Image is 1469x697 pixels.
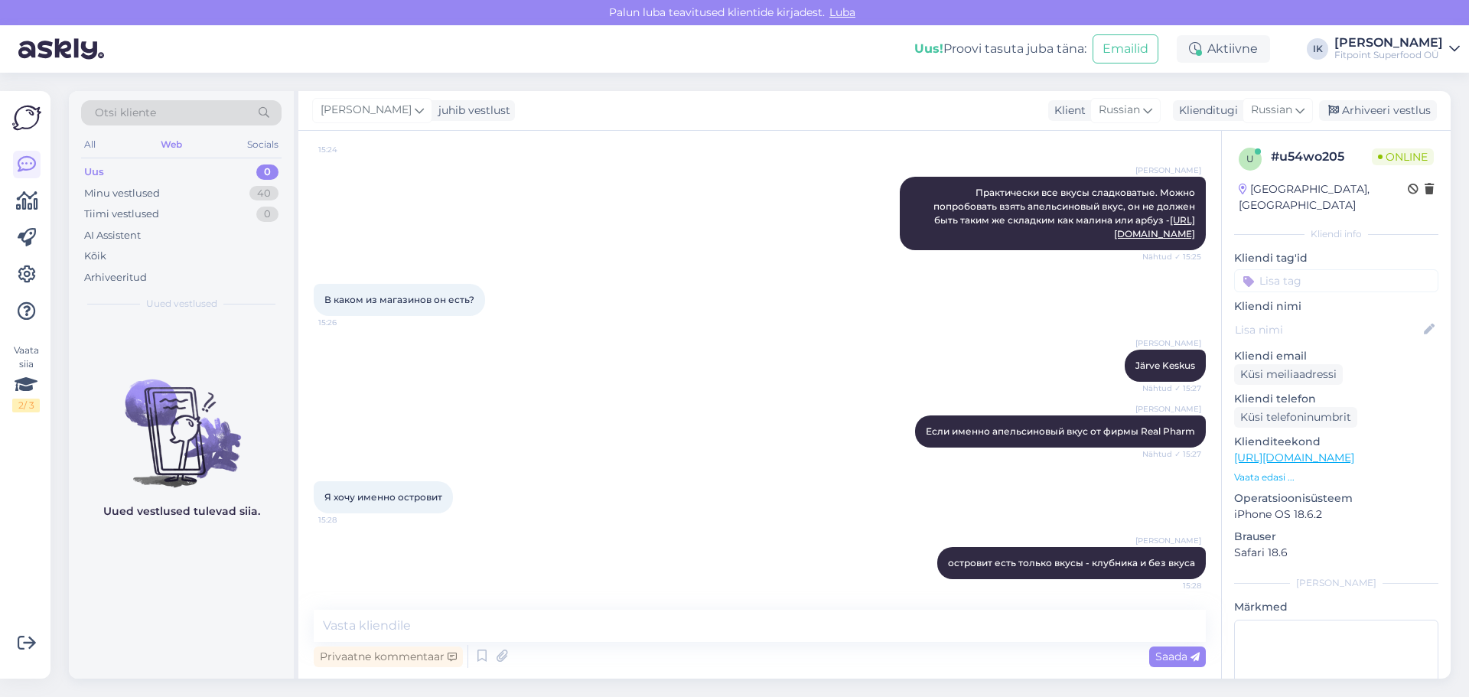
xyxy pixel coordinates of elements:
span: [PERSON_NAME] [1135,403,1201,415]
span: 15:28 [1144,580,1201,591]
span: u [1246,153,1254,164]
div: 0 [256,164,278,180]
a: [PERSON_NAME]Fitpoint Superfood OÜ [1334,37,1460,61]
div: Uus [84,164,104,180]
div: Klient [1048,103,1086,119]
span: [PERSON_NAME] [1135,164,1201,176]
span: Nähtud ✓ 15:27 [1142,383,1201,394]
span: Saada [1155,650,1200,663]
span: Практически все вкусы сладковатые. Можно попробовать взять апельсиновый вкус, он не должен быть т... [933,187,1197,239]
p: Kliendi telefon [1234,391,1438,407]
span: Russian [1099,102,1140,119]
div: All [81,135,99,155]
div: Küsi telefoninumbrit [1234,407,1357,428]
div: Küsi meiliaadressi [1234,364,1343,385]
p: Klienditeekond [1234,434,1438,450]
span: Я хочу именно островит [324,491,442,503]
div: Aktiivne [1177,35,1270,63]
div: Web [158,135,185,155]
img: No chats [69,352,294,490]
div: Proovi tasuta juba täna: [914,40,1086,58]
div: 40 [249,186,278,201]
span: Nähtud ✓ 15:27 [1142,448,1201,460]
div: Socials [244,135,282,155]
div: [GEOGRAPHIC_DATA], [GEOGRAPHIC_DATA] [1239,181,1408,213]
span: [PERSON_NAME] [1135,337,1201,349]
span: Luba [825,5,860,19]
span: Otsi kliente [95,105,156,121]
span: Russian [1251,102,1292,119]
p: Kliendi email [1234,348,1438,364]
span: [PERSON_NAME] [321,102,412,119]
div: Kõik [84,249,106,264]
span: 15:28 [318,514,376,526]
span: 15:26 [318,317,376,328]
img: Askly Logo [12,103,41,132]
div: Minu vestlused [84,186,160,201]
div: Fitpoint Superfood OÜ [1334,49,1443,61]
div: Kliendi info [1234,227,1438,241]
div: 0 [256,207,278,222]
div: Klienditugi [1173,103,1238,119]
a: [URL][DOMAIN_NAME] [1234,451,1354,464]
p: Vaata edasi ... [1234,471,1438,484]
div: 2 / 3 [12,399,40,412]
p: Brauser [1234,529,1438,545]
span: Järve Keskus [1135,360,1195,371]
input: Lisa tag [1234,269,1438,292]
div: [PERSON_NAME] [1234,576,1438,590]
div: Arhiveeritud [84,270,147,285]
p: Kliendi tag'id [1234,250,1438,266]
div: # u54wo205 [1271,148,1372,166]
span: Online [1372,148,1434,165]
p: Kliendi nimi [1234,298,1438,314]
button: Emailid [1093,34,1158,64]
div: Privaatne kommentaar [314,647,463,667]
div: Arhiveeri vestlus [1319,100,1437,121]
div: juhib vestlust [432,103,510,119]
b: Uus! [914,41,943,56]
p: Uued vestlused tulevad siia. [103,503,260,519]
p: Operatsioonisüsteem [1234,490,1438,506]
p: iPhone OS 18.6.2 [1234,506,1438,523]
span: 15:24 [318,144,376,155]
span: Uued vestlused [146,297,217,311]
input: Lisa nimi [1235,321,1421,338]
span: Если именно апельсиновый вкус от фирмы Real Pharm [926,425,1195,437]
span: Nähtud ✓ 15:25 [1142,251,1201,262]
div: Vaata siia [12,344,40,412]
div: IK [1307,38,1328,60]
span: [PERSON_NAME] [1135,535,1201,546]
span: В каком из магазинов он есть? [324,294,474,305]
div: AI Assistent [84,228,141,243]
div: [PERSON_NAME] [1334,37,1443,49]
span: островит есть только вкусы - клубника и без вкуса [948,557,1195,568]
p: Safari 18.6 [1234,545,1438,561]
div: Tiimi vestlused [84,207,159,222]
p: Märkmed [1234,599,1438,615]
